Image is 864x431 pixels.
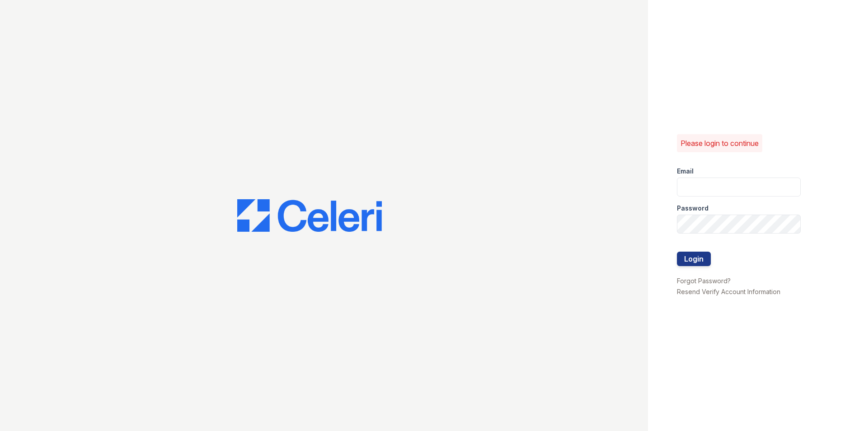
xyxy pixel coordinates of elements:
label: Email [677,167,694,176]
p: Please login to continue [681,138,759,149]
button: Login [677,252,711,266]
label: Password [677,204,709,213]
img: CE_Logo_Blue-a8612792a0a2168367f1c8372b55b34899dd931a85d93a1a3d3e32e68fde9ad4.png [237,199,382,232]
a: Forgot Password? [677,277,731,285]
a: Resend Verify Account Information [677,288,780,295]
